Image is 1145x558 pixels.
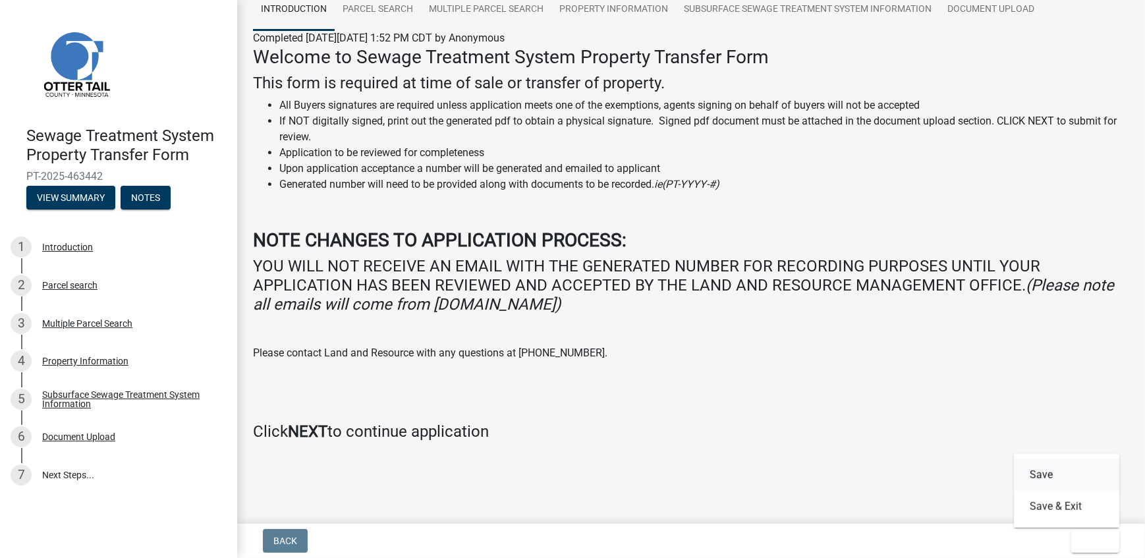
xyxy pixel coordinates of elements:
div: Exit [1014,454,1119,528]
button: Save & Exit [1014,491,1119,522]
h3: Welcome to Sewage Treatment System Property Transfer Form [253,46,1129,69]
button: Exit [1071,529,1119,553]
li: If NOT digitally signed, print out the generated pdf to obtain a physical signature. Signed pdf d... [279,113,1129,145]
div: 4 [11,350,32,372]
div: 1 [11,237,32,258]
span: Completed [DATE][DATE] 1:52 PM CDT by Anonymous [253,32,505,44]
li: Application to be reviewed for completeness [279,145,1129,161]
h4: Click to continue application [253,422,1129,441]
strong: NOTE CHANGES TO APPLICATION PROCESS: [253,229,627,251]
div: 7 [11,464,32,486]
i: (Please note all emails will come from [DOMAIN_NAME]) [253,276,1114,314]
wm-modal-confirm: Summary [26,193,115,204]
div: 2 [11,275,32,296]
p: Please contact Land and Resource with any questions at [PHONE_NUMBER]. [253,345,1129,361]
div: Introduction [42,242,93,252]
div: Subsurface Sewage Treatment System Information [42,390,216,408]
span: PT-2025-463442 [26,170,211,182]
button: View Summary [26,186,115,209]
div: Parcel search [42,281,98,290]
li: Generated number will need to be provided along with documents to be recorded. [279,177,1129,192]
strong: NEXT [288,422,327,441]
button: Back [263,529,308,553]
div: Multiple Parcel Search [42,319,132,328]
div: Property Information [42,356,128,366]
button: Save [1014,459,1119,491]
button: Notes [121,186,171,209]
span: Exit [1082,536,1101,546]
i: ie(PT-YYYY-#) [654,178,719,190]
wm-modal-confirm: Notes [121,193,171,204]
h4: YOU WILL NOT RECEIVE AN EMAIL WITH THE GENERATED NUMBER FOR RECORDING PURPOSES UNTIL YOUR APPLICA... [253,257,1129,314]
div: 6 [11,426,32,447]
img: Otter Tail County, Minnesota [26,14,125,113]
li: All Buyers signatures are required unless application meets one of the exemptions, agents signing... [279,98,1129,113]
h4: Sewage Treatment System Property Transfer Form [26,126,227,165]
div: 3 [11,313,32,334]
div: 5 [11,389,32,410]
li: Upon application acceptance a number will be generated and emailed to applicant [279,161,1129,177]
h4: This form is required at time of sale or transfer of property. [253,74,1129,93]
span: Back [273,536,297,546]
div: Document Upload [42,432,115,441]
